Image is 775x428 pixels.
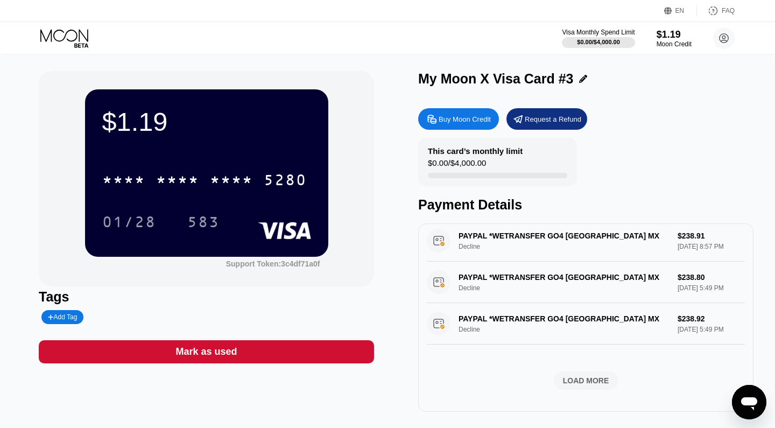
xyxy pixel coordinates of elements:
div: $1.19 [657,29,692,40]
div: 5280 [264,173,307,190]
div: Visa Monthly Spend Limit$0.00/$4,000.00 [562,29,635,48]
div: Mark as used [39,340,374,363]
div: Add Tag [41,310,83,324]
div: Buy Moon Credit [439,115,491,124]
div: Tags [39,289,374,305]
div: 583 [179,208,228,235]
div: Payment Details [418,197,753,213]
div: This card’s monthly limit [428,146,523,156]
div: $1.19Moon Credit [657,29,692,48]
div: Visa Monthly Spend Limit [562,29,635,36]
div: Add Tag [48,313,77,321]
div: My Moon X Visa Card #3 [418,71,574,87]
div: 583 [187,215,220,232]
iframe: Button to launch messaging window [732,385,766,419]
div: Moon Credit [657,40,692,48]
div: Request a Refund [525,115,581,124]
div: $0.00 / $4,000.00 [577,39,620,45]
div: Mark as used [175,346,237,358]
div: Buy Moon Credit [418,108,499,130]
div: LOAD MORE [427,371,745,390]
div: FAQ [697,5,735,16]
div: $1.19 [102,107,311,137]
div: 01/28 [102,215,156,232]
div: FAQ [722,7,735,15]
div: EN [664,5,697,16]
div: LOAD MORE [563,376,609,385]
div: $0.00 / $4,000.00 [428,158,486,173]
div: Support Token: 3c4df71a0f [226,259,320,268]
div: Support Token:3c4df71a0f [226,259,320,268]
div: Request a Refund [506,108,587,130]
div: 01/28 [94,208,164,235]
div: EN [675,7,685,15]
